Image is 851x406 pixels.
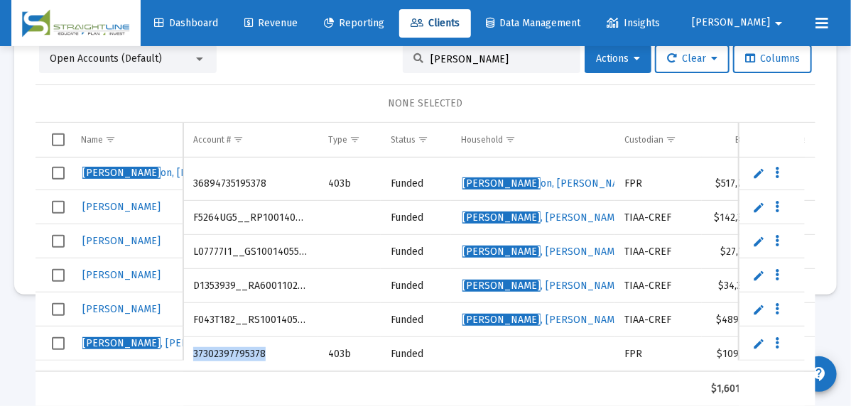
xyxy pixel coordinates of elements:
td: $34,349.96 [702,269,777,303]
span: Show filter options for column 'Household' [505,134,516,145]
a: Edit [753,269,766,282]
a: Dashboard [143,9,229,38]
span: Show filter options for column 'Name' [105,134,116,145]
span: Clients [411,17,460,29]
a: Clients [399,9,471,38]
td: $489,131.12 [702,303,777,337]
img: Dashboard [22,9,130,38]
span: , [PERSON_NAME] [82,337,244,349]
div: NONE SELECTED [47,97,804,111]
div: Funded [391,211,441,225]
span: Dashboard [154,17,218,29]
span: [PERSON_NAME] [462,212,541,224]
mat-icon: contact_support [811,366,828,383]
td: Column Custodian [614,123,701,157]
a: [PERSON_NAME], [PERSON_NAME] [81,333,245,354]
button: Actions [585,45,651,73]
input: Search [430,53,570,65]
td: $27,797.39 [702,235,777,269]
td: Column Household [451,123,614,157]
td: $142,362.60 [702,201,777,235]
a: Edit [753,337,766,350]
span: [PERSON_NAME] [462,280,541,292]
div: Select row [52,303,65,316]
span: , [PERSON_NAME] Household [462,280,676,292]
td: FPR [614,337,701,371]
span: Show filter options for column 'Account #' [233,134,244,145]
span: Show filter options for column 'Custodian' [666,134,676,145]
td: 403b [318,167,381,201]
div: Name [81,134,103,146]
div: Custodian [624,134,663,146]
td: D1353939__RA6001102155 [183,269,318,303]
span: , [PERSON_NAME] Household [462,314,676,326]
div: Select row [52,337,65,350]
div: Select all [52,133,65,146]
span: on, [PERSON_NAME] Household [462,177,687,190]
td: TIAA-CREF [614,201,701,235]
span: [PERSON_NAME] [82,269,161,281]
a: Insights [595,9,671,38]
a: [PERSON_NAME], [PERSON_NAME] Household [461,241,677,263]
a: [PERSON_NAME]on, [PERSON_NAME] Household [461,173,688,194]
span: Actions [596,53,640,65]
td: TIAA-CREF [614,235,701,269]
span: [PERSON_NAME] [462,246,541,258]
a: [PERSON_NAME] [81,197,162,217]
a: Data Management [475,9,592,38]
span: on, [PERSON_NAME] [82,167,255,179]
a: Edit [753,235,766,248]
a: Revenue [233,9,309,38]
td: Column Status [381,123,451,157]
span: Show filter options for column 'Status' [418,134,428,145]
a: Edit [753,201,766,214]
button: [PERSON_NAME] [675,9,804,37]
span: Columns [745,53,800,65]
td: F5264UG5__RP1001405553 [183,201,318,235]
span: , [PERSON_NAME] Household [462,246,676,258]
td: L07777I1__GS1001405553 [183,235,318,269]
div: Type [328,134,347,146]
td: TIAA-CREF [614,269,701,303]
div: Household [461,134,503,146]
a: [PERSON_NAME], [PERSON_NAME] Household [461,309,677,331]
td: Column Name [71,123,183,157]
div: Select row [52,235,65,248]
span: Data Management [486,17,580,29]
span: Insights [607,17,660,29]
div: Funded [391,177,441,191]
span: [PERSON_NAME] [462,314,541,326]
a: [PERSON_NAME] [81,231,162,251]
button: Clear [655,45,730,73]
td: $517,784.42 [702,167,777,201]
a: [PERSON_NAME], [PERSON_NAME] Household [461,275,677,297]
div: Funded [391,245,441,259]
a: Edit [753,303,766,316]
td: FPR [614,167,701,201]
td: Column Account # [183,123,318,157]
span: [PERSON_NAME] [82,167,161,179]
span: Revenue [244,17,298,29]
div: Select row [52,167,65,180]
a: Reporting [313,9,396,38]
mat-icon: arrow_drop_down [770,9,787,38]
a: [PERSON_NAME], [PERSON_NAME] Household [461,207,677,229]
div: Select row [52,201,65,214]
a: [PERSON_NAME]on, [PERSON_NAME] [81,163,256,184]
div: Funded [391,347,441,361]
div: $1,601,109.70 [712,382,767,396]
td: $109,127.17 [702,337,777,371]
span: , [PERSON_NAME] Household [462,212,676,224]
span: [PERSON_NAME] [692,17,770,29]
td: Column Type [318,123,381,157]
span: [PERSON_NAME] [82,235,161,247]
td: F043T182__RS1001405552 [183,303,318,337]
span: Show filter options for column 'Type' [349,134,360,145]
div: Balance [735,134,766,146]
td: 403b [318,337,381,371]
span: Reporting [324,17,384,29]
td: Column Balance [702,123,777,157]
td: 36894735195378 [183,167,318,201]
span: [PERSON_NAME] [462,177,541,190]
div: Status [391,134,416,146]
